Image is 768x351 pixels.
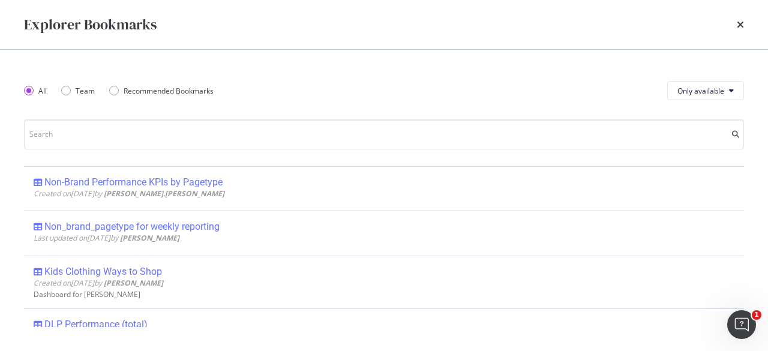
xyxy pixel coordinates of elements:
b: [PERSON_NAME] [120,233,179,243]
input: Search [24,119,744,149]
button: Only available [667,81,744,100]
div: Kids Clothing Ways to Shop [44,266,162,278]
div: Recommended Bookmarks [124,86,214,96]
div: Recommended Bookmarks [109,86,214,96]
span: Created on [DATE] by [34,188,224,199]
span: Last updated on [DATE] by [34,233,179,243]
span: Created on [DATE] by [34,278,163,288]
div: Dashboard for [PERSON_NAME] [34,290,734,299]
iframe: Intercom live chat [727,310,756,339]
span: 1 [752,310,761,320]
div: Team [76,86,95,96]
div: Explorer Bookmarks [24,14,157,35]
b: [PERSON_NAME] [104,278,163,288]
span: Only available [677,86,724,96]
div: DLP Performance (total) [44,319,148,331]
div: Non-Brand Performance KPIs by Pagetype [44,176,223,188]
div: All [24,86,47,96]
div: Non_brand_pagetype for weekly reporting [44,221,220,233]
b: [PERSON_NAME].[PERSON_NAME] [104,188,224,199]
div: Team [61,86,95,96]
div: times [737,14,744,35]
div: All [38,86,47,96]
